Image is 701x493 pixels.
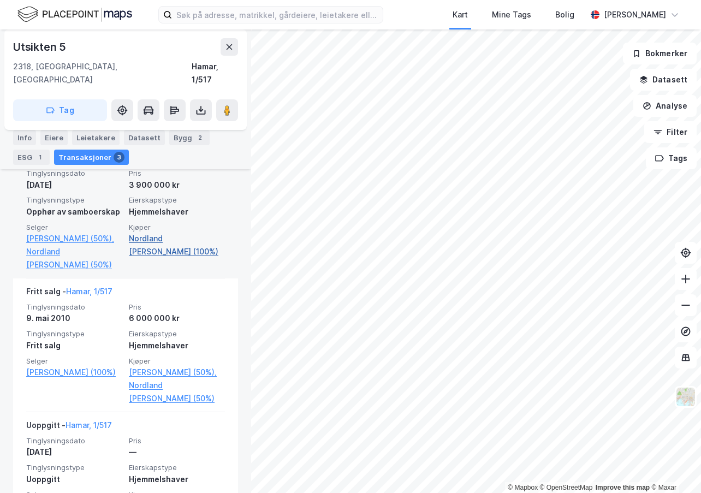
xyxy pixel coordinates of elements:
span: Pris [129,436,225,446]
div: 3 [114,152,124,163]
div: Opphør av samboerskap [26,205,122,218]
div: 2 [194,132,205,143]
div: Hjemmelshaver [129,205,225,218]
div: Transaksjoner [54,150,129,165]
img: logo.f888ab2527a4732fd821a326f86c7f29.svg [17,5,132,24]
div: Utsikten 5 [13,38,68,56]
div: 1 [34,152,45,163]
div: 9. mai 2010 [26,312,122,325]
span: Eierskapstype [129,329,225,338]
a: Hamar, 1/517 [66,420,112,430]
div: Fritt salg - [26,285,112,302]
a: Nordland [PERSON_NAME] (50%) [26,245,122,271]
a: Nordland [PERSON_NAME] (100%) [129,232,225,258]
a: Hamar, 1/517 [66,287,112,296]
img: Z [675,387,696,407]
span: Pris [129,302,225,312]
a: [PERSON_NAME] (50%), [129,366,225,379]
div: Info [13,130,36,145]
span: Eierskapstype [129,195,225,205]
span: Selger [26,223,122,232]
div: Bygg [169,130,210,145]
a: Improve this map [596,484,650,491]
span: Pris [129,169,225,178]
input: Søk på adresse, matrikkel, gårdeiere, leietakere eller personer [172,7,383,23]
div: [DATE] [26,179,122,192]
span: Tinglysningstype [26,463,122,472]
div: 3 900 000 kr [129,179,225,192]
div: Leietakere [72,130,120,145]
a: Nordland [PERSON_NAME] (50%) [129,379,225,405]
div: Eiere [40,130,68,145]
div: Mine Tags [492,8,531,21]
a: [PERSON_NAME] (50%), [26,232,122,245]
div: 6 000 000 kr [129,312,225,325]
span: Eierskapstype [129,463,225,472]
button: Datasett [630,69,697,91]
div: [DATE] [26,446,122,459]
div: ESG [13,150,50,165]
a: OpenStreetMap [540,484,593,491]
span: Selger [26,357,122,366]
div: Kontrollprogram for chat [646,441,701,493]
div: Hjemmelshaver [129,339,225,352]
div: Hjemmelshaver [129,473,225,486]
iframe: Chat Widget [646,441,701,493]
span: Tinglysningsdato [26,302,122,312]
button: Tags [646,147,697,169]
div: Datasett [124,130,165,145]
div: [PERSON_NAME] [604,8,666,21]
div: Fritt salg [26,339,122,352]
span: Kjøper [129,357,225,366]
span: Tinglysningsdato [26,169,122,178]
button: Analyse [633,95,697,117]
span: Kjøper [129,223,225,232]
div: Bolig [555,8,574,21]
span: Tinglysningstype [26,195,122,205]
span: Tinglysningstype [26,329,122,338]
button: Tag [13,99,107,121]
div: Hamar, 1/517 [192,60,238,86]
a: [PERSON_NAME] (100%) [26,366,122,379]
div: Kart [453,8,468,21]
button: Filter [644,121,697,143]
div: 2318, [GEOGRAPHIC_DATA], [GEOGRAPHIC_DATA] [13,60,192,86]
span: Tinglysningsdato [26,436,122,446]
div: Uoppgitt [26,473,122,486]
button: Bokmerker [623,43,697,64]
a: Mapbox [508,484,538,491]
div: Uoppgitt - [26,419,112,436]
div: — [129,446,225,459]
